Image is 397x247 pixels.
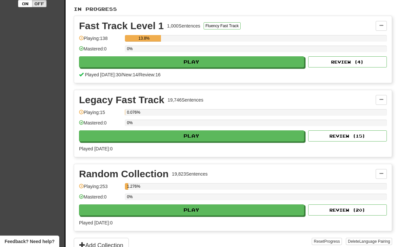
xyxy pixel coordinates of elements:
div: 1.276% [127,183,128,190]
p: In Progress [74,6,392,12]
div: 19,823 Sentences [172,171,208,177]
div: 19,746 Sentences [168,97,203,103]
div: 13.8% [127,35,161,42]
button: ResetProgress [312,238,342,245]
button: Fluency Fast Track [204,22,241,29]
span: New: 14 [122,72,138,77]
button: Play [79,204,304,216]
span: / [138,72,139,77]
div: Mastered: 0 [79,46,122,56]
span: Review: 16 [139,72,160,77]
div: Legacy Fast Track [79,95,164,105]
span: Played [DATE]: 0 [79,146,112,151]
div: Playing: 253 [79,183,122,194]
button: Review (15) [308,130,387,142]
span: Played [DATE]: 30 [85,72,121,77]
div: 1,000 Sentences [167,23,200,29]
button: Review (4) [308,56,387,67]
button: Review (20) [308,204,387,216]
span: Progress [324,239,340,244]
span: Language Pairing [359,239,390,244]
button: Play [79,130,304,142]
div: Playing: 15 [79,109,122,120]
div: Random Collection [79,169,169,179]
div: Mastered: 0 [79,120,122,130]
span: Played [DATE]: 0 [79,220,112,225]
button: DeleteLanguage Pairing [346,238,392,245]
div: Fast Track Level 1 [79,21,164,31]
div: Mastered: 0 [79,194,122,204]
div: Playing: 138 [79,35,122,46]
span: Open feedback widget [5,238,54,245]
span: / [121,72,122,77]
button: Play [79,56,304,67]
